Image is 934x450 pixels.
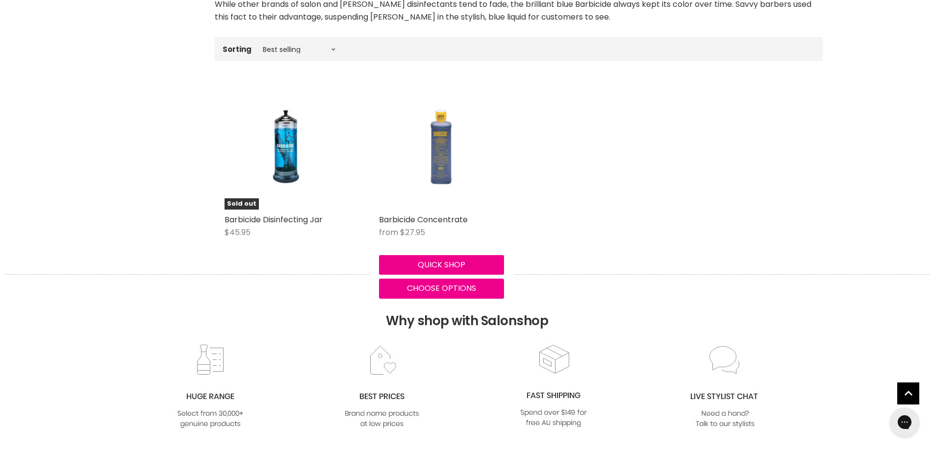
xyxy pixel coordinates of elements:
[223,45,252,53] label: Sorting
[225,214,323,225] a: Barbicide Disinfecting Jar
[379,214,468,225] a: Barbicide Concentrate
[225,85,350,210] a: Barbicide Disinfecting JarSold out
[379,85,504,210] a: Barbicide Concentrate
[897,382,919,404] a: Back to top
[685,344,765,430] img: chat_c0a1c8f7-3133-4fc6-855f-7264552747f6.jpg
[245,85,328,210] img: Barbicide Disinfecting Jar
[400,227,425,238] span: $27.95
[514,343,593,429] img: fast.jpg
[171,344,250,430] img: range2_8cf790d4-220e-469f-917d-a18fed3854b6.jpg
[885,404,924,440] iframe: Gorgias live chat messenger
[225,198,259,210] span: Sold out
[407,283,476,294] span: Choose options
[400,85,483,210] img: Barbicide Concentrate
[897,382,919,408] span: Back to top
[342,344,422,430] img: prices.jpg
[225,227,251,238] span: $45.95
[379,227,398,238] span: from
[379,255,504,275] button: Quick shop
[379,279,504,298] button: Choose options
[5,274,929,343] h2: Why shop with Salonshop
